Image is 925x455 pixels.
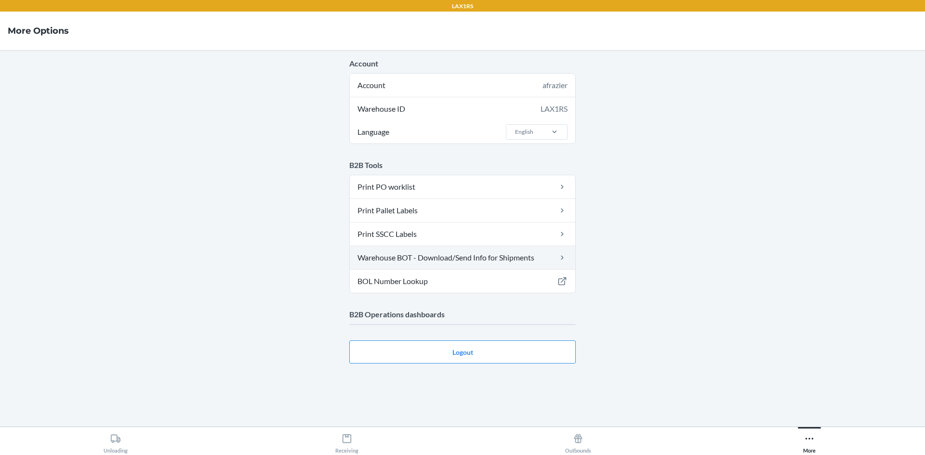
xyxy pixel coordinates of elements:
div: English [515,128,533,136]
a: Print SSCC Labels [350,222,575,246]
p: B2B Operations dashboards [349,309,576,320]
div: Account [350,74,575,97]
div: Warehouse ID [350,97,575,120]
p: B2B Tools [349,159,576,171]
div: Unloading [104,429,128,454]
button: More [694,427,925,454]
div: Outbounds [565,429,591,454]
p: Account [349,58,576,69]
h4: More Options [8,25,69,37]
span: Language [356,120,391,143]
div: afrazier [542,79,568,91]
a: BOL Number Lookup [350,270,575,293]
p: LAX1RS [452,2,473,11]
a: Print Pallet Labels [350,199,575,222]
button: Logout [349,340,576,364]
a: Print PO worklist [350,175,575,198]
div: LAX1RS [541,103,568,115]
div: Receiving [335,429,358,454]
input: LanguageEnglish [514,128,515,136]
button: Receiving [231,427,462,454]
button: Outbounds [462,427,694,454]
div: More [803,429,816,454]
a: Warehouse BOT - Download/Send Info for Shipments [350,246,575,269]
